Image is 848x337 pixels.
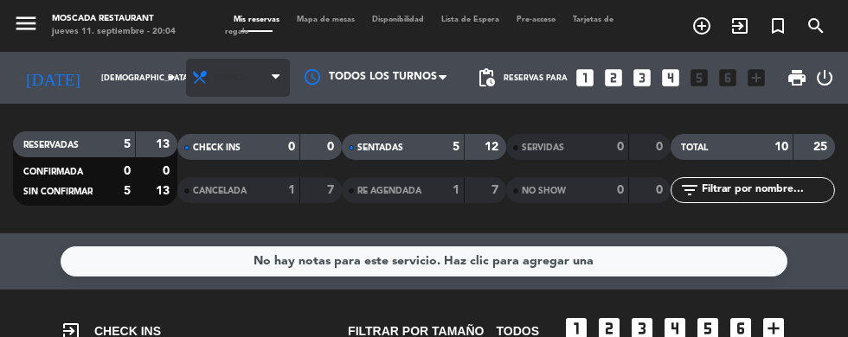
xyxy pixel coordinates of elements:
[328,141,338,153] strong: 0
[574,67,596,89] i: looks_one
[193,143,241,152] span: CHECK INS
[485,141,503,153] strong: 12
[602,67,625,89] i: looks_two
[164,165,174,177] strong: 0
[476,67,497,88] span: pending_actions
[657,141,667,153] strong: 0
[522,187,566,195] span: NO SHOW
[23,168,83,176] span: CONFIRMADA
[453,184,459,196] strong: 1
[729,16,750,36] i: exit_to_app
[774,141,788,153] strong: 10
[657,184,667,196] strong: 0
[806,16,826,36] i: search
[631,67,653,89] i: looks_3
[691,16,712,36] i: add_circle_outline
[13,10,39,36] i: menu
[52,13,176,26] div: Moscada Restaurant
[716,67,739,89] i: looks_6
[13,10,39,41] button: menu
[124,185,131,197] strong: 5
[814,141,832,153] strong: 25
[688,67,710,89] i: looks_5
[357,187,421,195] span: RE AGENDADA
[814,67,835,88] i: power_settings_new
[504,73,568,83] span: Reservas para
[522,143,564,152] span: SERVIDAS
[787,67,807,88] span: print
[213,73,247,83] span: Brunch
[433,16,508,23] span: Lista de Espera
[328,184,338,196] strong: 7
[124,165,131,177] strong: 0
[679,180,700,200] i: filter_list
[745,67,768,89] i: add_box
[23,141,79,149] span: RESERVADAS
[700,181,834,200] input: Filtrar por nombre...
[363,16,433,23] span: Disponibilidad
[288,184,295,196] strong: 1
[508,16,564,23] span: Pre-acceso
[453,141,459,153] strong: 5
[288,16,363,23] span: Mapa de mesas
[768,16,788,36] i: turned_in_not
[13,60,93,95] i: [DATE]
[124,138,131,150] strong: 5
[23,188,93,196] span: SIN CONFIRMAR
[617,184,624,196] strong: 0
[814,52,835,104] div: LOG OUT
[161,67,182,88] i: arrow_drop_down
[681,143,708,152] span: TOTAL
[288,141,295,153] strong: 0
[225,16,288,23] span: Mis reservas
[193,187,247,195] span: CANCELADA
[357,143,403,152] span: SENTADAS
[659,67,682,89] i: looks_4
[157,185,174,197] strong: 13
[52,26,176,39] div: jueves 11. septiembre - 20:04
[492,184,503,196] strong: 7
[617,141,624,153] strong: 0
[254,251,594,271] div: No hay notas para este servicio. Haz clic para agregar una
[157,138,174,150] strong: 13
